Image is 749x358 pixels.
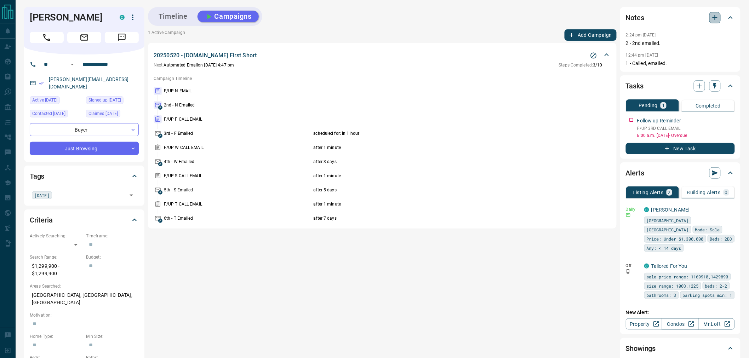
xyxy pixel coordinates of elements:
[314,201,560,207] p: after 1 minute
[314,187,560,193] p: after 5 days
[164,88,312,94] p: F/UP N EMAIL
[633,190,664,195] p: Listing Alerts
[626,60,735,67] p: 1 - Called, emailed.
[86,96,139,106] div: Thu Oct 09 2025
[30,214,53,226] h2: Criteria
[49,76,129,89] a: [PERSON_NAME][EMAIL_ADDRESS][DOMAIN_NAME]
[67,32,101,43] span: Email
[565,29,617,41] button: Add Campaign
[626,40,735,47] p: 2 - 2nd emailed.
[164,102,312,108] p: 2nd - N Emailed
[314,158,560,165] p: after 3 days
[626,309,735,316] p: New Alert:
[39,81,44,86] svg: Email Verified
[30,212,139,229] div: Criteria
[626,9,735,26] div: Notes
[559,63,593,68] span: Steps Completed:
[120,15,125,20] div: condos.ca
[30,96,82,106] div: Sat Oct 11 2025
[30,260,82,279] p: $1,299,900 - $1,299,900
[30,283,139,289] p: Areas Searched:
[626,340,735,357] div: Showings
[30,32,64,43] span: Call
[30,142,139,155] div: Just Browsing
[647,217,689,224] span: [GEOGRAPHIC_DATA]
[148,29,185,41] p: 1 Active Campaign
[626,343,656,354] h2: Showings
[647,282,699,289] span: size range: 1003,1225
[637,117,681,125] p: Follow up Reminder
[314,130,560,137] p: scheduled for: in 1 hour
[687,190,721,195] p: Building Alerts
[86,333,139,340] p: Min Size:
[626,80,644,92] h2: Tasks
[158,105,162,110] span: A
[164,201,312,207] p: F/UP T CALL EMAIL
[662,318,698,330] a: Condos
[30,168,139,185] div: Tags
[651,263,687,269] a: Tailored For You
[668,190,671,195] p: 2
[34,192,50,199] span: [DATE]
[30,123,139,136] div: Buyer
[164,215,312,221] p: 6th - T Emailed
[644,207,649,212] div: condos.ca
[154,63,164,68] span: Next:
[86,233,139,239] p: Timeframe:
[626,77,735,94] div: Tasks
[164,187,312,193] p: 5th - S Emailed
[695,226,720,233] span: Mode: Sale
[164,144,312,151] p: F/UP W CALL EMAIL
[647,291,676,299] span: bathrooms: 3
[32,97,57,104] span: Active [DATE]
[68,60,76,69] button: Open
[626,269,631,274] svg: Push Notification Only
[639,103,658,108] p: Pending
[698,318,735,330] a: Mr.Loft
[198,11,259,22] button: Campaigns
[88,110,118,117] span: Claimed [DATE]
[314,215,560,221] p: after 7 days
[164,116,312,122] p: F/UP F CALL EMAIL
[164,130,312,137] p: 3rd - F Emailed
[710,235,732,242] span: Beds: 2BD
[154,75,611,82] p: Campaign Timeline
[154,62,234,68] p: Automated Email on [DATE] 4:47 pm
[30,289,139,308] p: [GEOGRAPHIC_DATA], [GEOGRAPHIC_DATA], [GEOGRAPHIC_DATA]
[588,50,599,61] button: Stop Campaign
[647,273,728,280] span: sale price range: 1169910,1429890
[164,173,312,179] p: F/UP S CALL EMAIL
[32,110,65,117] span: Contacted [DATE]
[651,207,690,213] a: [PERSON_NAME]
[86,254,139,260] p: Budget:
[158,134,162,138] span: A
[158,219,162,223] span: A
[637,125,735,132] p: F/UP 3RD CALL EMAIL
[559,62,602,68] p: 3 / 10
[683,291,732,299] span: parking spots min: 1
[626,164,735,181] div: Alerts
[626,167,644,179] h2: Alerts
[314,173,560,179] p: after 1 minute
[626,318,662,330] a: Property
[154,51,257,60] p: 20250520 - [DOMAIN_NAME] First Short
[164,158,312,165] p: 4th - W Emailed
[696,103,721,108] p: Completed
[647,235,704,242] span: Price: Under $1,300,000
[151,11,195,22] button: Timeline
[644,264,649,268] div: condos.ca
[30,171,44,182] h2: Tags
[626,12,644,23] h2: Notes
[30,333,82,340] p: Home Type:
[30,312,139,318] p: Motivation:
[626,213,631,218] svg: Email
[662,103,665,108] p: 1
[158,190,162,195] span: A
[626,143,735,154] button: New Task
[314,144,560,151] p: after 1 minute
[626,33,656,37] p: 2:24 pm [DATE]
[626,262,640,269] p: Off
[637,132,735,139] p: 6:00 a.m. [DATE] - Overdue
[30,233,82,239] p: Actively Searching:
[647,226,689,233] span: [GEOGRAPHIC_DATA]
